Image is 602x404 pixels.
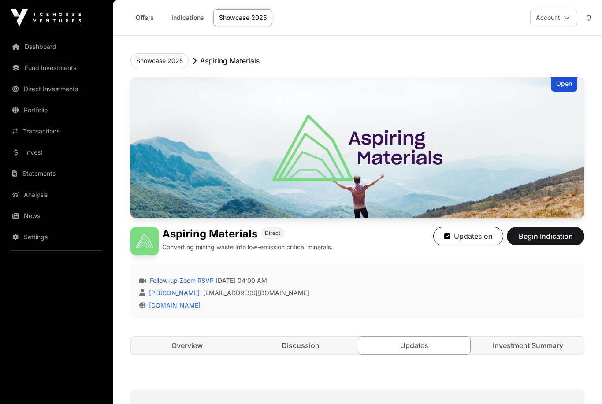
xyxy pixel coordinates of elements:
a: [PERSON_NAME] [147,289,200,297]
button: Showcase 2025 [130,53,189,68]
a: Analysis [7,185,106,204]
div: Open [551,77,577,92]
a: Offers [127,9,162,26]
p: Aspiring Materials [200,56,260,66]
button: Updates on [433,227,503,245]
a: [DOMAIN_NAME] [145,301,201,309]
span: Direct [265,230,280,237]
img: Icehouse Ventures Logo [11,9,81,26]
img: Aspiring Materials [130,227,159,255]
a: Direct Investments [7,79,106,99]
button: Account [530,9,577,26]
nav: Tabs [131,337,584,354]
a: Showcase 2025 [213,9,272,26]
a: Fund Investments [7,58,106,78]
a: Portfolio [7,100,106,120]
button: Begin Indication [507,227,584,245]
a: Indications [166,9,210,26]
a: Statements [7,164,106,183]
a: Overview [131,337,243,354]
a: Dashboard [7,37,106,56]
a: Transactions [7,122,106,141]
h1: Aspiring Materials [162,227,257,241]
a: News [7,206,106,226]
a: Invest [7,143,106,162]
a: Updates [358,336,471,355]
iframe: Chat Widget [558,362,602,404]
a: Investment Summary [472,337,584,354]
a: Begin Indication [507,236,584,245]
a: [EMAIL_ADDRESS][DOMAIN_NAME] [203,289,309,297]
img: Aspiring Materials [130,77,584,218]
span: Begin Indication [518,231,573,241]
span: [DATE] 04:00 AM [216,276,267,285]
a: Discussion [245,337,357,354]
a: Follow-up Zoom RSVP [148,276,214,285]
p: Converting mining waste into low-emission critical minerals. [162,243,333,252]
a: Settings [7,227,106,247]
